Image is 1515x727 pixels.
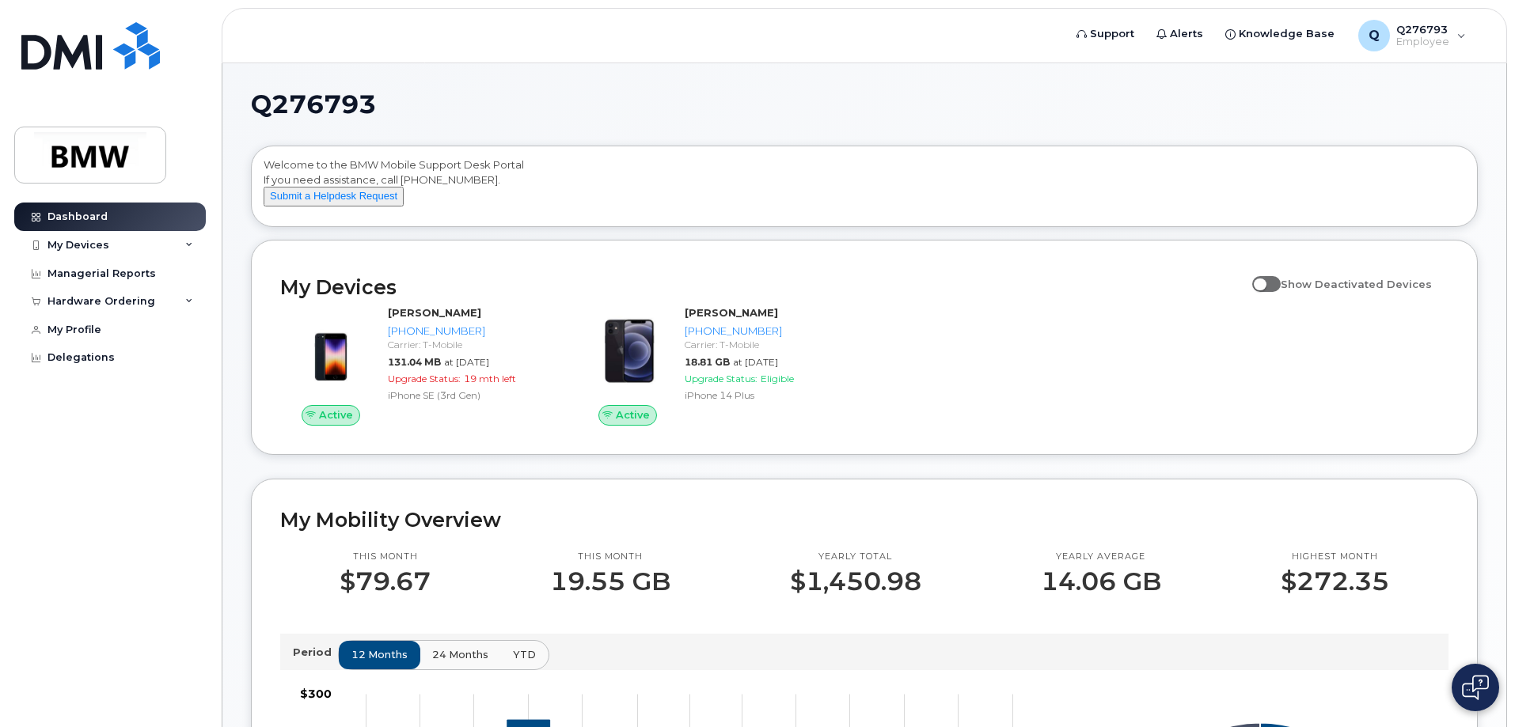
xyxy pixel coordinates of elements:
p: 19.55 GB [550,567,670,596]
strong: [PERSON_NAME] [388,306,481,319]
p: 14.06 GB [1041,567,1161,596]
button: Submit a Helpdesk Request [264,187,404,206]
span: 19 mth left [464,373,516,384]
img: image20231002-3703462-1angbar.jpeg [293,313,369,389]
span: Show Deactivated Devices [1281,278,1432,290]
p: Yearly total [790,551,921,563]
div: Carrier: T-Mobile [685,338,849,351]
p: Yearly average [1041,551,1161,563]
a: Active[PERSON_NAME][PHONE_NUMBER]Carrier: T-Mobile131.04 MBat [DATE]Upgrade Status:19 mth leftiPh... [280,305,558,426]
span: Upgrade Status: [685,373,757,384]
div: [PHONE_NUMBER] [685,324,849,339]
p: $272.35 [1281,567,1389,596]
span: Active [319,407,353,422]
strong: [PERSON_NAME] [685,306,778,319]
span: at [DATE] [444,356,489,368]
a: Submit a Helpdesk Request [264,189,404,202]
div: iPhone 14 Plus [685,388,849,402]
h2: My Devices [280,275,1244,299]
p: Highest month [1281,551,1389,563]
span: 18.81 GB [685,356,730,368]
a: Active[PERSON_NAME][PHONE_NUMBER]Carrier: T-Mobile18.81 GBat [DATE]Upgrade Status:EligibleiPhone ... [577,305,855,426]
span: 131.04 MB [388,356,441,368]
p: Period [293,645,338,660]
tspan: $300 [300,687,332,701]
p: This month [550,551,670,563]
img: Open chat [1462,675,1489,700]
span: Upgrade Status: [388,373,461,384]
p: $79.67 [340,567,431,596]
span: Active [616,407,650,422]
p: $1,450.98 [790,567,921,596]
p: This month [340,551,431,563]
span: 24 months [432,647,488,662]
span: Q276793 [251,93,376,116]
span: at [DATE] [733,356,778,368]
img: image20231002-3703462-trllhy.jpeg [590,313,666,389]
input: Show Deactivated Devices [1252,269,1265,282]
div: Carrier: T-Mobile [388,338,552,351]
div: iPhone SE (3rd Gen) [388,388,552,402]
div: [PHONE_NUMBER] [388,324,552,339]
span: Eligible [761,373,794,384]
h2: My Mobility Overview [280,508,1449,532]
div: Welcome to the BMW Mobile Support Desk Portal If you need assistance, call [PHONE_NUMBER]. [264,157,1465,221]
span: YTD [513,647,536,662]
